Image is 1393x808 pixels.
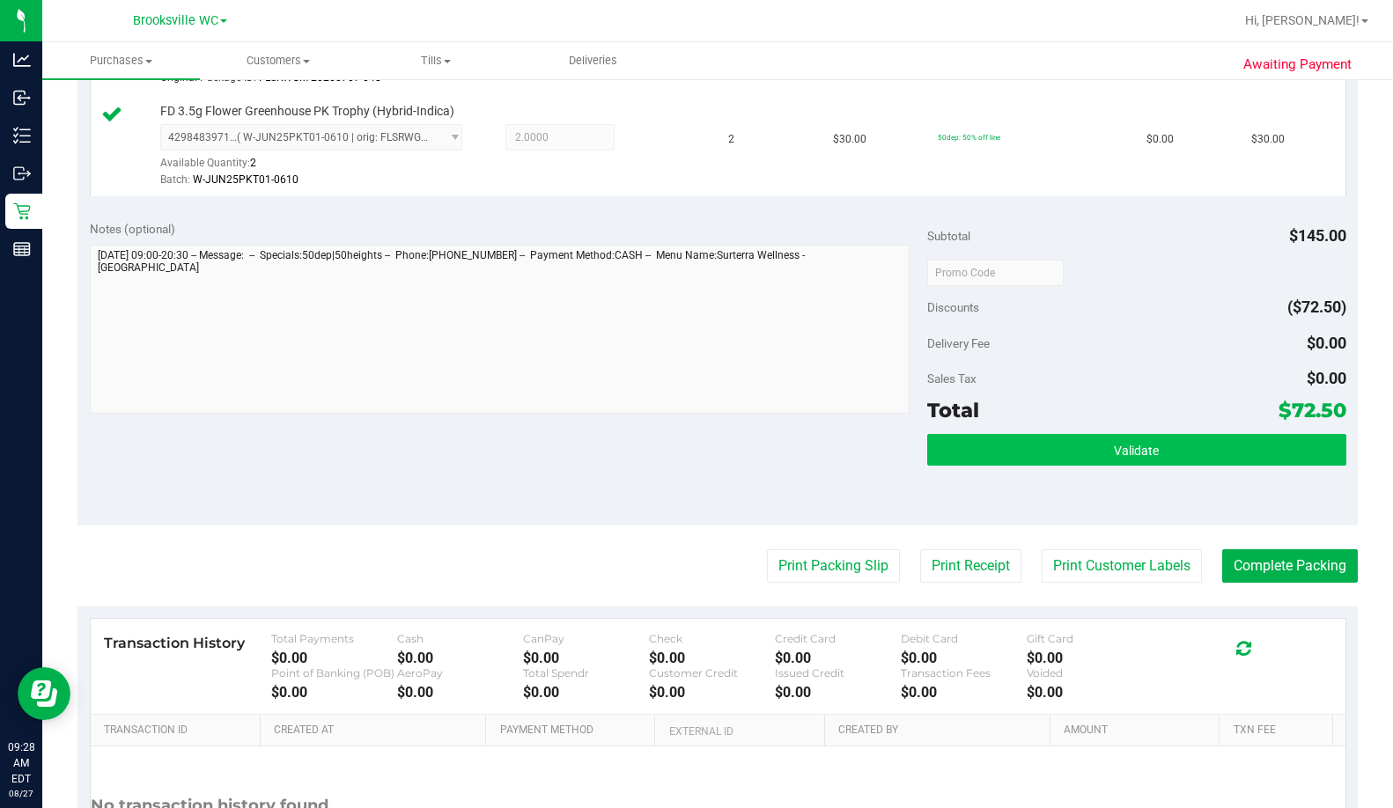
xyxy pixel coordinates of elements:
[104,724,254,738] a: Transaction ID
[274,724,479,738] a: Created At
[545,53,641,69] span: Deliveries
[920,549,1021,583] button: Print Receipt
[1234,724,1326,738] a: Txn Fee
[271,632,397,645] div: Total Payments
[133,13,218,28] span: Brooksville WC
[13,240,31,258] inline-svg: Reports
[649,666,775,679] div: Customer Credit
[1307,369,1346,387] span: $0.00
[927,229,970,243] span: Subtotal
[13,165,31,182] inline-svg: Outbound
[938,133,1000,142] span: 50dep: 50% off line
[160,151,478,185] div: Available Quantity:
[160,173,190,186] span: Batch:
[838,724,1043,738] a: Created By
[1146,131,1174,148] span: $0.00
[523,684,649,701] div: $0.00
[1289,226,1346,245] span: $145.00
[1243,55,1352,75] span: Awaiting Payment
[13,51,31,69] inline-svg: Analytics
[927,260,1064,286] input: Promo Code
[1042,549,1202,583] button: Print Customer Labels
[775,632,901,645] div: Credit Card
[200,42,357,79] a: Customers
[1307,334,1346,352] span: $0.00
[649,650,775,666] div: $0.00
[927,434,1346,466] button: Validate
[767,549,900,583] button: Print Packing Slip
[728,131,734,148] span: 2
[1245,13,1360,27] span: Hi, [PERSON_NAME]!
[201,53,357,69] span: Customers
[901,666,1027,679] div: Transaction Fees
[649,632,775,645] div: Check
[514,42,672,79] a: Deliveries
[1064,724,1212,738] a: Amount
[927,371,977,386] span: Sales Tax
[1027,684,1153,701] div: $0.00
[397,650,523,666] div: $0.00
[1027,632,1153,645] div: Gift Card
[8,739,34,787] p: 09:28 AM EDT
[901,684,1027,701] div: $0.00
[13,202,31,220] inline-svg: Retail
[193,173,298,186] span: W-JUN25PKT01-0610
[927,291,979,323] span: Discounts
[775,650,901,666] div: $0.00
[901,632,1027,645] div: Debit Card
[8,787,34,800] p: 08/27
[523,666,649,679] div: Total Spendr
[1027,666,1153,679] div: Voided
[1114,444,1159,458] span: Validate
[18,667,70,720] iframe: Resource center
[523,650,649,666] div: $0.00
[42,53,200,69] span: Purchases
[357,53,513,69] span: Tills
[397,632,523,645] div: Cash
[271,666,397,679] div: Point of Banking (POB)
[1279,398,1346,422] span: $72.50
[833,131,866,148] span: $30.00
[775,684,901,701] div: $0.00
[927,398,979,422] span: Total
[649,684,775,701] div: $0.00
[160,103,454,120] span: FD 3.5g Flower Greenhouse PK Trophy (Hybrid-Indica)
[901,650,1027,666] div: $0.00
[654,715,823,746] th: External ID
[357,42,514,79] a: Tills
[523,632,649,645] div: CanPay
[90,222,175,236] span: Notes (optional)
[927,336,990,350] span: Delivery Fee
[1287,297,1346,316] span: ($72.50)
[42,42,200,79] a: Purchases
[397,666,523,679] div: AeroPay
[13,127,31,144] inline-svg: Inventory
[271,684,397,701] div: $0.00
[13,89,31,107] inline-svg: Inbound
[271,650,397,666] div: $0.00
[397,684,523,701] div: $0.00
[250,157,256,169] span: 2
[1222,549,1358,583] button: Complete Packing
[1251,131,1285,148] span: $30.00
[775,666,901,679] div: Issued Credit
[1027,650,1153,666] div: $0.00
[500,724,649,738] a: Payment Method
